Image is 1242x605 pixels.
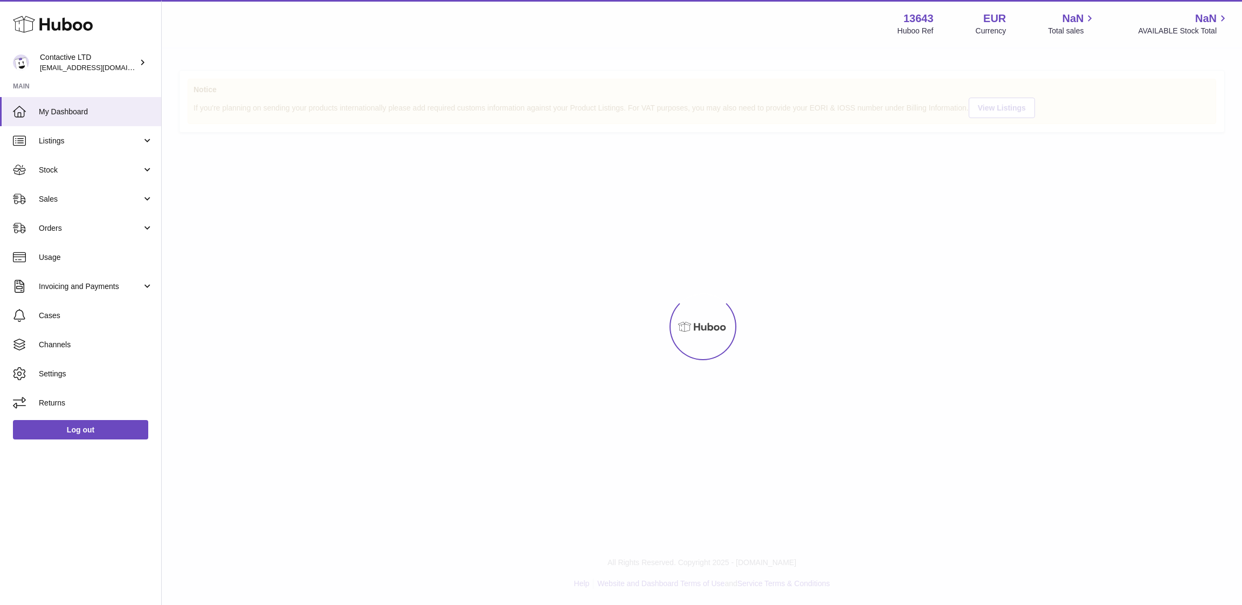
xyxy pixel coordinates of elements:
[39,340,153,350] span: Channels
[1195,11,1217,26] span: NaN
[1138,11,1229,36] a: NaN AVAILABLE Stock Total
[13,54,29,71] img: soul@SOWLhome.com
[39,252,153,263] span: Usage
[1048,26,1096,36] span: Total sales
[39,194,142,204] span: Sales
[39,281,142,292] span: Invoicing and Payments
[1062,11,1084,26] span: NaN
[39,136,142,146] span: Listings
[983,11,1006,26] strong: EUR
[40,63,158,72] span: [EMAIL_ADDRESS][DOMAIN_NAME]
[976,26,1006,36] div: Currency
[39,398,153,408] span: Returns
[1138,26,1229,36] span: AVAILABLE Stock Total
[39,165,142,175] span: Stock
[1048,11,1096,36] a: NaN Total sales
[39,311,153,321] span: Cases
[903,11,934,26] strong: 13643
[39,107,153,117] span: My Dashboard
[40,52,137,73] div: Contactive LTD
[39,369,153,379] span: Settings
[39,223,142,233] span: Orders
[898,26,934,36] div: Huboo Ref
[13,420,148,439] a: Log out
